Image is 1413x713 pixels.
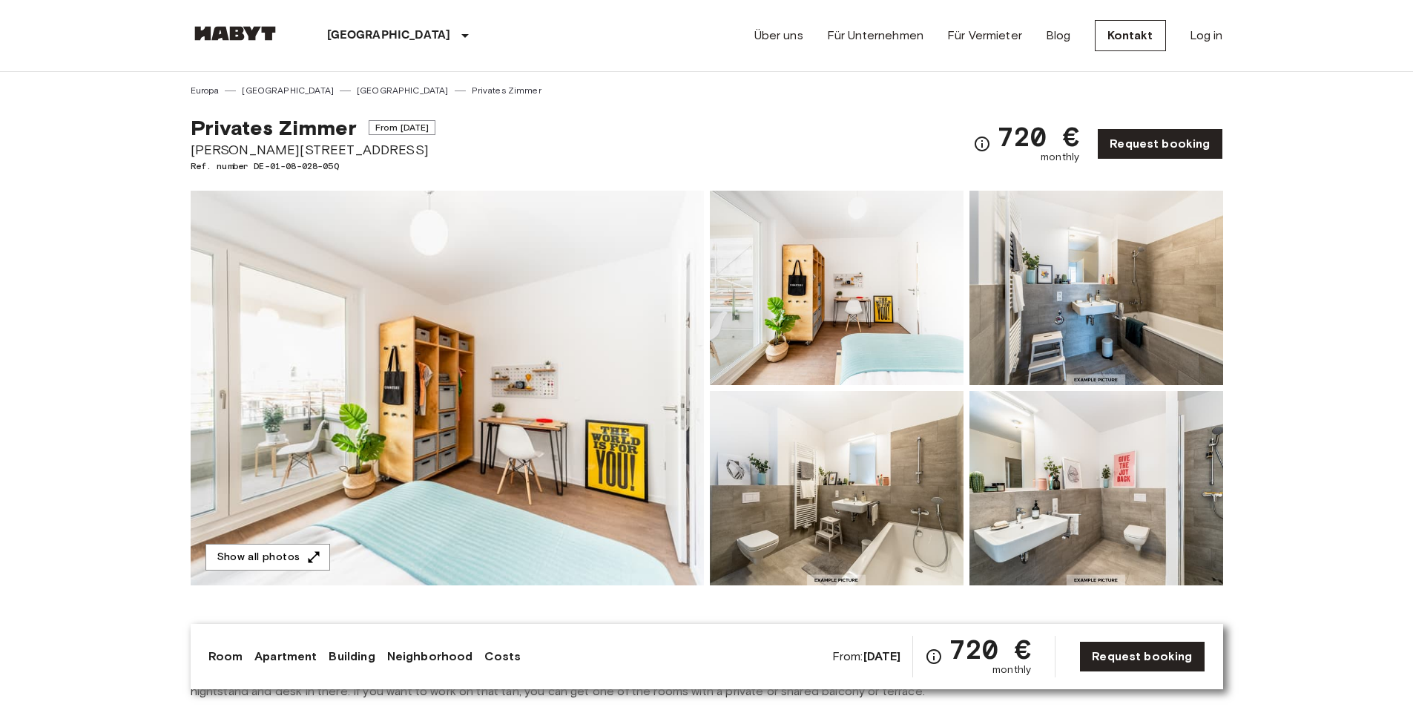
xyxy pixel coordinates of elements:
[369,120,436,135] span: From [DATE]
[832,648,901,665] span: From:
[754,27,803,45] a: Über uns
[863,649,901,663] b: [DATE]
[191,115,357,140] span: Privates Zimmer
[191,621,1223,643] span: About the room
[472,84,541,97] a: Privates Zimmer
[242,84,334,97] a: [GEOGRAPHIC_DATA]
[973,135,991,153] svg: Check cost overview for full price breakdown. Please note that discounts apply to new joiners onl...
[710,391,964,585] img: Picture of unit DE-01-08-028-05Q
[484,648,521,666] a: Costs
[969,391,1223,585] img: Picture of unit DE-01-08-028-05Q
[327,27,451,45] p: [GEOGRAPHIC_DATA]
[1079,641,1205,672] a: Request booking
[1041,150,1079,165] span: monthly
[710,191,964,385] img: Picture of unit DE-01-08-028-05Q
[254,648,317,666] a: Apartment
[1190,27,1223,45] a: Log in
[997,123,1079,150] span: 720 €
[1095,20,1166,51] a: Kontakt
[925,648,943,666] svg: Check cost overview for full price breakdown. Please note that discounts apply to new joiners onl...
[992,663,1031,677] span: monthly
[191,191,704,585] img: Marketing picture of unit DE-01-08-028-05Q
[969,191,1223,385] img: Picture of unit DE-01-08-028-05Q
[827,27,923,45] a: Für Unternehmen
[205,544,330,571] button: Show all photos
[191,160,436,173] span: Ref. number DE-01-08-028-05Q
[1046,27,1071,45] a: Blog
[191,26,280,41] img: Habyt
[329,648,375,666] a: Building
[357,84,449,97] a: [GEOGRAPHIC_DATA]
[208,648,243,666] a: Room
[191,84,220,97] a: Europa
[387,648,473,666] a: Neighborhood
[949,636,1031,663] span: 720 €
[1097,128,1222,160] a: Request booking
[191,140,436,160] span: [PERSON_NAME][STREET_ADDRESS]
[947,27,1022,45] a: Für Vermieter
